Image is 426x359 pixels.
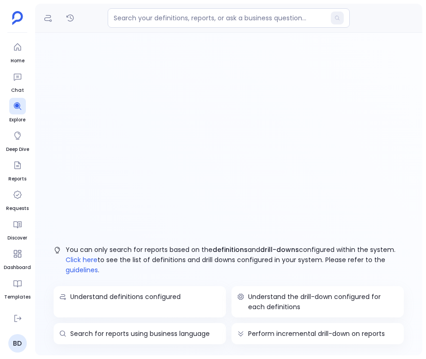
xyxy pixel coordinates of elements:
span: Reports [8,175,26,183]
span: Click here [66,255,97,265]
a: Templates [4,275,30,301]
p: You can only search for reports based on the and configured within the system. to see the list of... [66,245,404,275]
a: Requests [6,186,29,212]
a: Home [9,39,26,65]
a: PetaReports [3,305,32,330]
input: Search your definitions, reports, or ask a business question... [114,13,325,23]
span: Home [9,57,26,65]
span: Requests [6,205,29,212]
span: Discover [7,234,27,242]
span: Deep Dive [6,146,29,153]
span: Dashboard [4,264,31,271]
span: Chat [9,87,26,94]
p: Perform incremental drill-down on reports [248,329,398,339]
a: Explore [9,98,26,124]
span: drill-downs [260,245,299,254]
button: Definitions [41,11,55,25]
a: Dashboard [4,245,31,271]
img: petavue logo [12,11,23,25]
span: Templates [4,293,30,301]
p: Understand definitions configured [70,292,220,302]
a: Reports [8,157,26,183]
a: Deep Dive [6,127,29,153]
span: Explore [9,116,26,124]
p: Search for reports using business language [70,329,220,339]
a: Chat [9,68,26,94]
button: Reports History [63,11,78,25]
a: Discover [7,216,27,242]
p: Understand the drill-down configured for each definitions [248,292,398,312]
span: definitions [213,245,248,254]
a: guidelines [66,265,98,275]
a: BD [8,334,27,353]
